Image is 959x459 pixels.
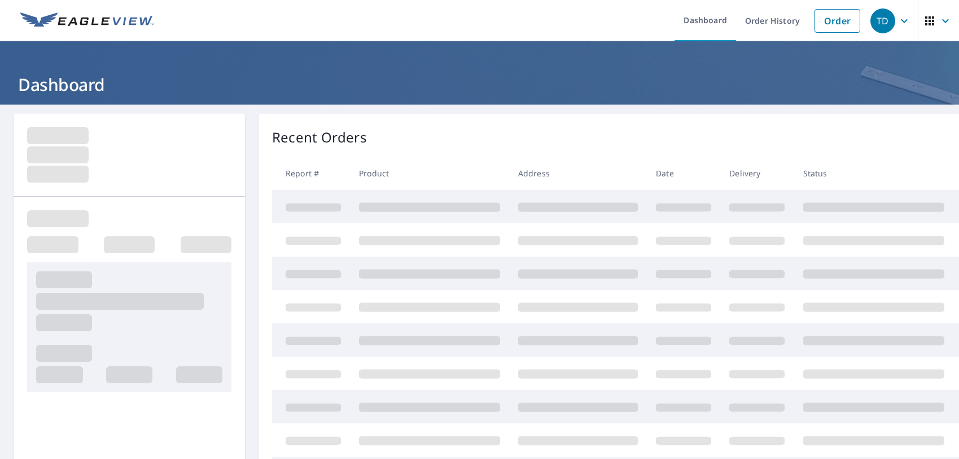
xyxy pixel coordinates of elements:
th: Report # [272,157,350,190]
th: Status [794,157,953,190]
th: Address [509,157,647,190]
th: Date [647,157,720,190]
a: Order [815,9,860,33]
div: TD [870,8,895,33]
p: Recent Orders [272,127,367,148]
h1: Dashboard [14,73,945,96]
img: EV Logo [20,12,154,29]
th: Product [350,157,509,190]
th: Delivery [720,157,794,190]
